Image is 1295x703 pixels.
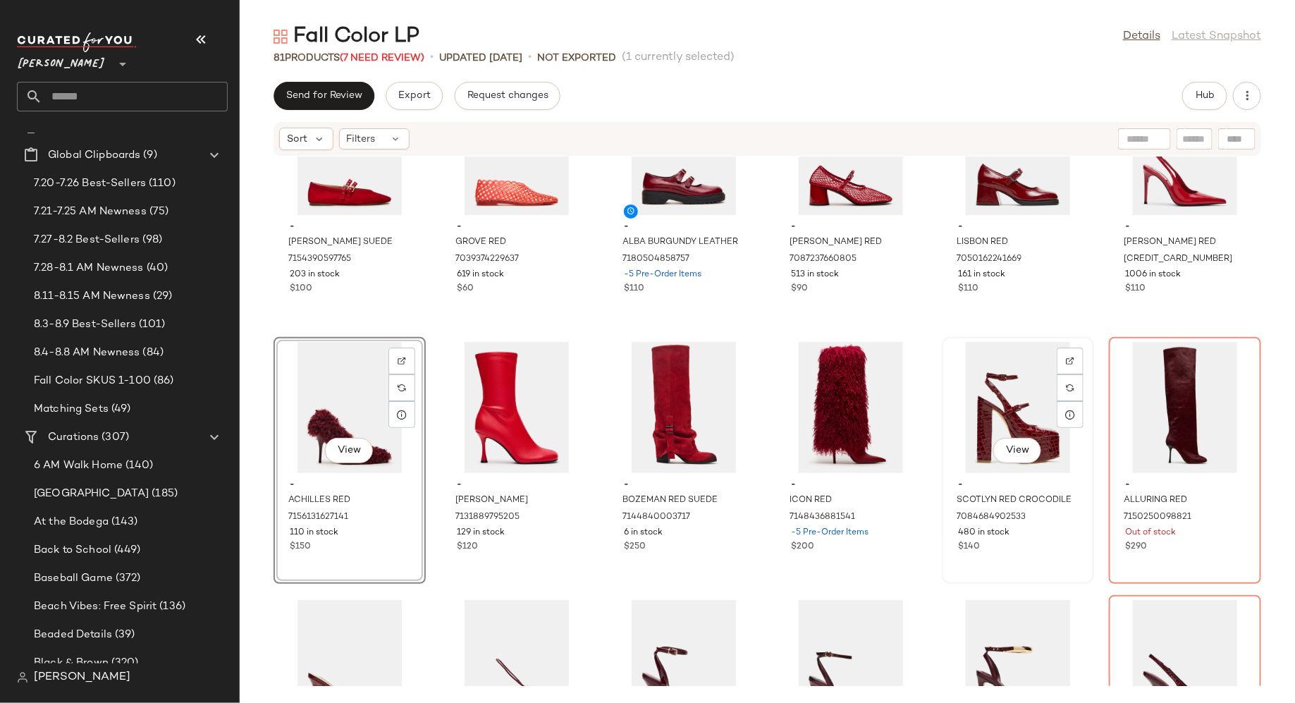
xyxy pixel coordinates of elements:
span: 8.4-8.8 AM Newness [34,345,140,361]
span: 6 AM Walk Home [34,458,123,474]
span: - [290,221,410,233]
span: [PERSON_NAME] [17,48,106,73]
span: 1006 in stock [1125,269,1181,281]
span: Black & Brown [34,655,109,671]
span: $100 [290,283,312,295]
span: Beaded Details [34,627,112,643]
span: SCOTLYN RED CROCODILE [957,494,1072,507]
img: STEVEMADDEN_SHOES_LORENZA_RED_01.jpg [446,342,588,473]
span: ICON RED [790,494,832,507]
span: (136) [156,599,185,615]
img: svg%3e [398,357,406,365]
span: 7154390597765 [288,253,351,266]
span: 7039374229637 [455,253,519,266]
span: (101) [136,317,166,333]
span: [CREDIT_CARD_NUMBER] [1124,253,1232,266]
span: (143) [109,514,138,530]
span: (185) [149,486,178,502]
span: • [430,49,434,66]
span: Request changes [467,90,548,102]
span: (75) [147,204,169,220]
span: Out of stock [1125,527,1176,539]
span: - [457,479,577,491]
span: (98) [140,232,163,248]
button: Export [386,82,443,110]
span: $110 [1125,283,1146,295]
span: Hub [1195,90,1215,102]
a: Details [1123,28,1160,45]
button: View [325,438,373,463]
span: 7180504858757 [622,253,689,266]
span: - [958,479,1078,491]
span: (29) [150,288,173,305]
span: Back to School [34,542,111,558]
span: Global Clipboards [48,147,140,164]
button: Request changes [455,82,560,110]
span: 161 in stock [958,269,1005,281]
span: Matching Sets [34,401,109,417]
span: BOZEMAN RED SUEDE [622,494,718,507]
span: 203 in stock [290,269,340,281]
span: Fall Color SKUS 1-100 [34,373,151,389]
span: LISBON RED [957,236,1008,249]
span: (40) [144,260,168,276]
span: Filters [347,132,376,147]
span: [PERSON_NAME] [34,669,130,686]
span: $200 [791,541,814,554]
span: • [528,49,532,66]
img: svg%3e [398,384,406,392]
span: (372) [113,570,141,587]
span: 7.20-7.26 Best-Sellers [34,176,146,192]
span: 7050162241669 [957,253,1021,266]
div: Products [274,51,424,66]
span: -5 Pre-Order Items [624,269,701,281]
span: $250 [624,541,646,554]
img: STEVEMADDEN_SHOES_SCOTLYN_RED-CROCODILE_03-1_3e7582de-0f45-47a9-b45f-06ebbb312a99.jpg [947,342,1089,473]
span: - [791,221,911,233]
span: -5 Pre-Order Items [791,527,869,539]
p: updated [DATE] [439,51,522,66]
span: $110 [624,283,644,295]
span: 81 [274,53,285,63]
span: 8.3-8.9 Best-Sellers [34,317,136,333]
span: (7 Need Review) [340,53,424,63]
span: 619 in stock [457,269,504,281]
span: (307) [99,429,129,446]
p: Not Exported [537,51,616,66]
button: Hub [1182,82,1227,110]
span: 7084684902533 [957,511,1026,524]
span: (86) [151,373,174,389]
span: Beach Vibes: Free Spirit [34,599,156,615]
span: $120 [457,541,478,554]
span: ALLURING RED [1124,494,1187,507]
span: $90 [791,283,808,295]
span: - [457,221,577,233]
button: View [993,438,1041,463]
span: (9) [140,147,156,164]
span: 7087237660805 [790,253,857,266]
span: 480 in stock [958,527,1009,539]
span: ALBA BURGUNDY LEATHER [622,236,738,249]
img: STEVEMADDEN_SHOES_ICON_RED_b7c6bc05-a3cb-42e1-af52-757662ca58af.jpg [780,342,922,473]
span: - [624,221,744,233]
span: 513 in stock [791,269,839,281]
span: View [337,445,361,456]
span: $290 [1125,541,1147,554]
span: - [958,221,1078,233]
span: 7.28-8.1 AM Newness [34,260,144,276]
img: svg%3e [274,30,288,44]
span: 7.27-8.2 Best-Sellers [34,232,140,248]
span: Export [398,90,431,102]
span: 7156131627141 [288,511,348,524]
span: 7148436881541 [790,511,855,524]
span: [GEOGRAPHIC_DATA] [34,486,149,502]
img: svg%3e [1066,384,1074,392]
span: 129 in stock [457,527,505,539]
span: - [1125,221,1245,233]
img: STEVEMADDEN_SHOES_ALLURING_RED_3b002800-7c3a-4f18-ae56-23a75b97290f.jpg [1114,342,1256,473]
span: [PERSON_NAME] RED [1124,236,1216,249]
span: GROVE RED [455,236,506,249]
img: STEVEMADDEN_SHOES_ACHILLES_RED.jpg [278,342,421,473]
span: $140 [958,541,980,554]
span: (1 currently selected) [622,49,735,66]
